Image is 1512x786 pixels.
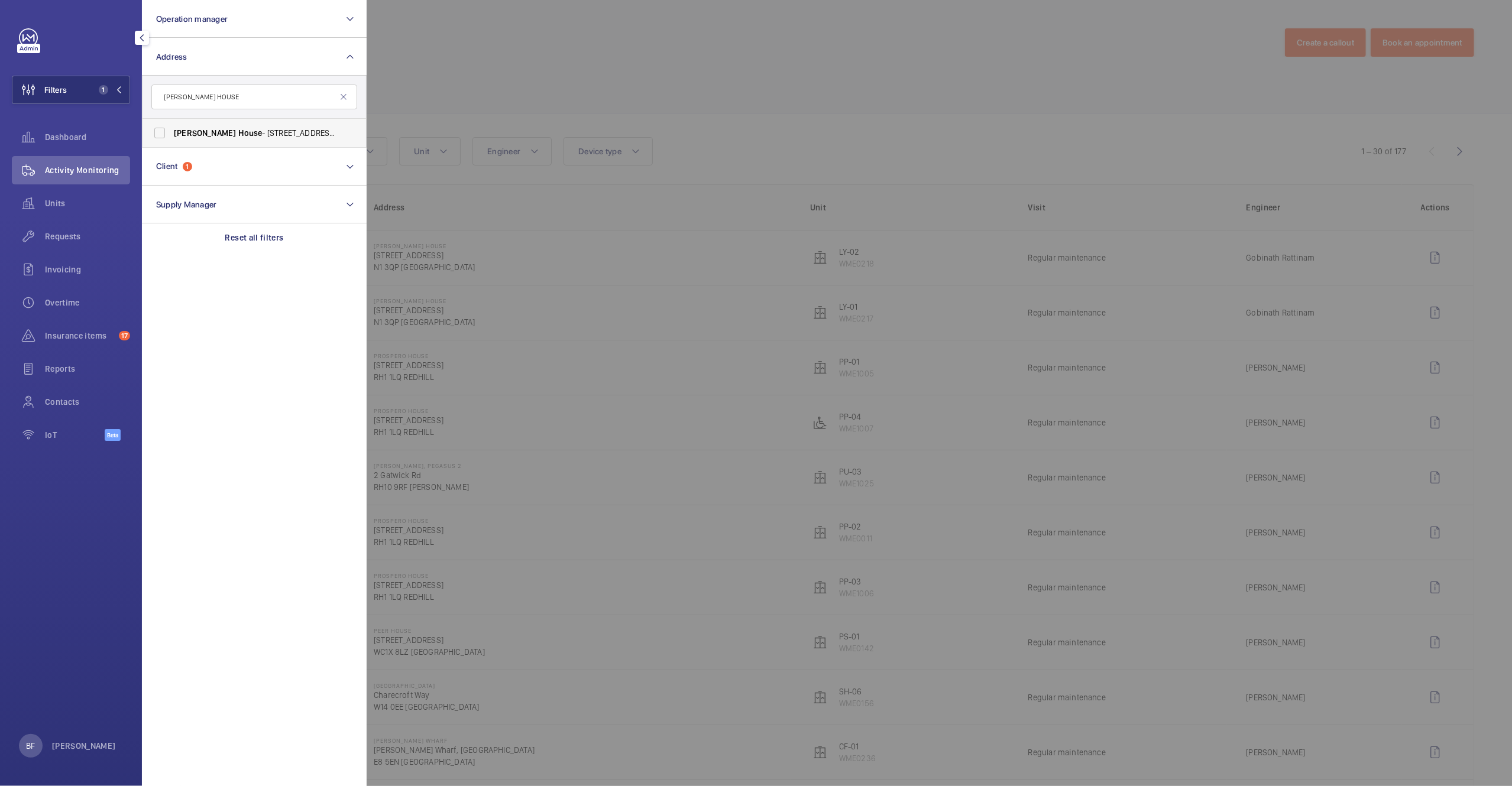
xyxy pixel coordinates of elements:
[45,429,105,441] span: IoT
[45,264,130,275] span: Invoicing
[26,740,35,752] p: BF
[45,363,130,375] span: Reports
[45,330,114,342] span: Insurance items
[119,331,130,340] span: 17
[45,164,130,176] span: Activity Monitoring
[45,230,130,242] span: Requests
[45,197,130,209] span: Units
[45,297,130,308] span: Overtime
[12,76,130,104] button: Filters1
[105,429,121,441] span: Beta
[44,84,67,96] span: Filters
[52,740,116,752] p: [PERSON_NAME]
[45,131,130,143] span: Dashboard
[99,85,108,95] span: 1
[45,396,130,408] span: Contacts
